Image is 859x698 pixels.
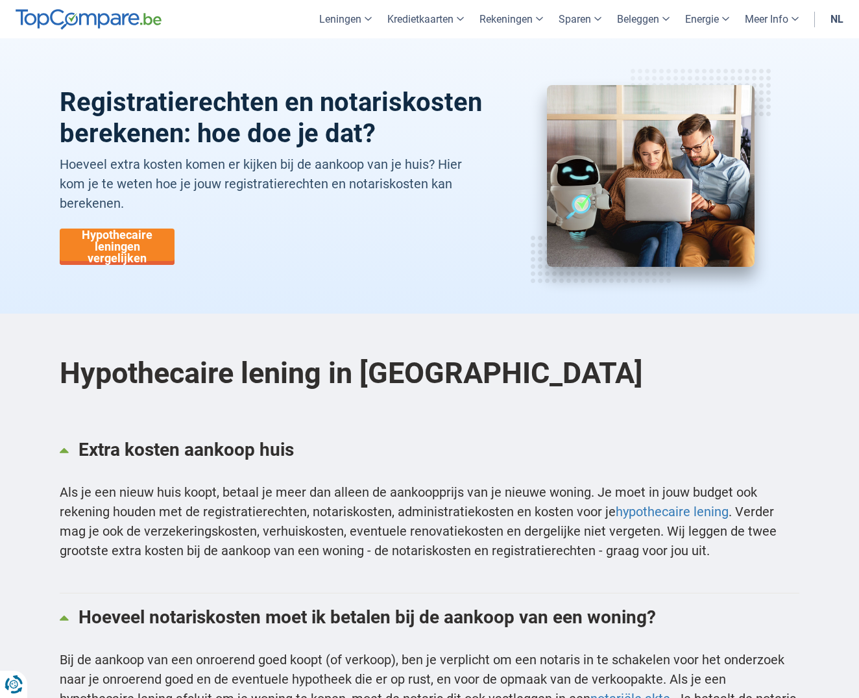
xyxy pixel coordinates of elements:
img: TopCompare [16,9,162,30]
a: hypothecaire lening [616,504,729,519]
a: Extra kosten aankoop huis [60,426,799,473]
p: Hoeveel extra kosten komen er kijken bij de aankoop van je huis? Hier kom je te weten hoe je jouw... [60,155,483,213]
p: Als je een nieuw huis koopt, betaal je meer dan alleen de aankoopprijs van je nieuwe woning. Je m... [60,482,799,560]
a: Hypothecaire leningen vergelijken [60,229,175,265]
img: notariskosten [547,85,755,267]
a: Hoeveel notariskosten moet ik betalen bij de aankoop van een woning? [60,593,799,640]
h1: Registratierechten en notariskosten berekenen: hoe doe je dat? [60,87,483,149]
h2: Hypothecaire lening in [GEOGRAPHIC_DATA] [60,327,799,419]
